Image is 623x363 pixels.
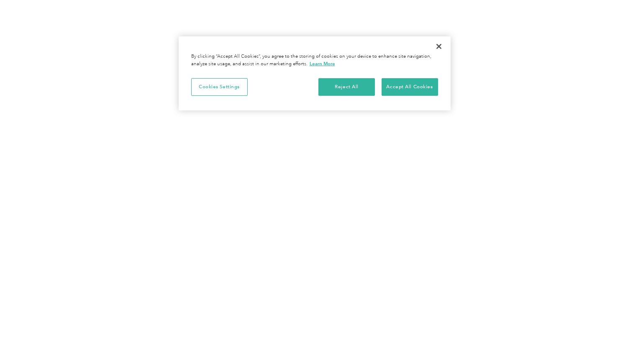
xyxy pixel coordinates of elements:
a: More information about your privacy, opens in a new tab [310,61,335,66]
div: By clicking “Accept All Cookies”, you agree to the storing of cookies on your device to enhance s... [191,53,438,68]
button: Close [430,37,448,56]
button: Accept All Cookies [382,78,438,96]
button: Reject All [318,78,375,96]
div: Cookie banner [179,36,451,110]
div: Privacy [179,36,451,110]
button: Cookies Settings [191,78,248,96]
